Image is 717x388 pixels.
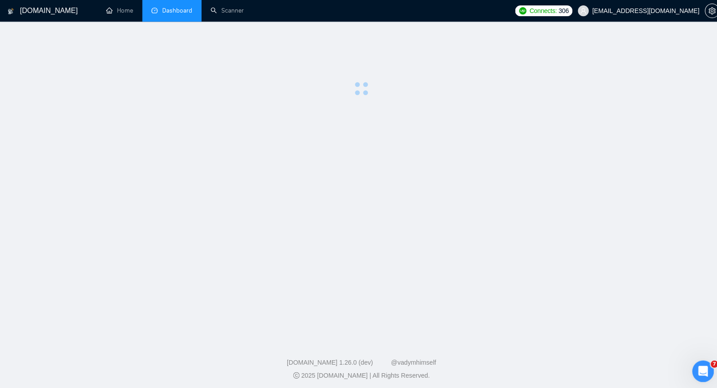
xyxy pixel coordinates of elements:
iframe: Intercom live chat [687,357,708,379]
span: Connects: [525,6,552,16]
button: setting [699,4,713,18]
a: @vadymhimself [388,356,432,363]
div: 2025 [DOMAIN_NAME] | All Rights Reserved. [7,368,710,377]
span: Dashboard [161,7,191,14]
span: 306 [554,6,564,16]
span: user [575,8,582,14]
span: copyright [291,369,297,375]
span: 7 [705,357,712,365]
a: [DOMAIN_NAME] 1.26.0 (dev) [285,356,370,363]
a: searchScanner [209,7,242,14]
a: setting [699,7,713,14]
span: dashboard [150,7,156,13]
img: logo [8,4,14,18]
img: upwork-logo.png [515,7,522,14]
a: homeHome [105,7,132,14]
